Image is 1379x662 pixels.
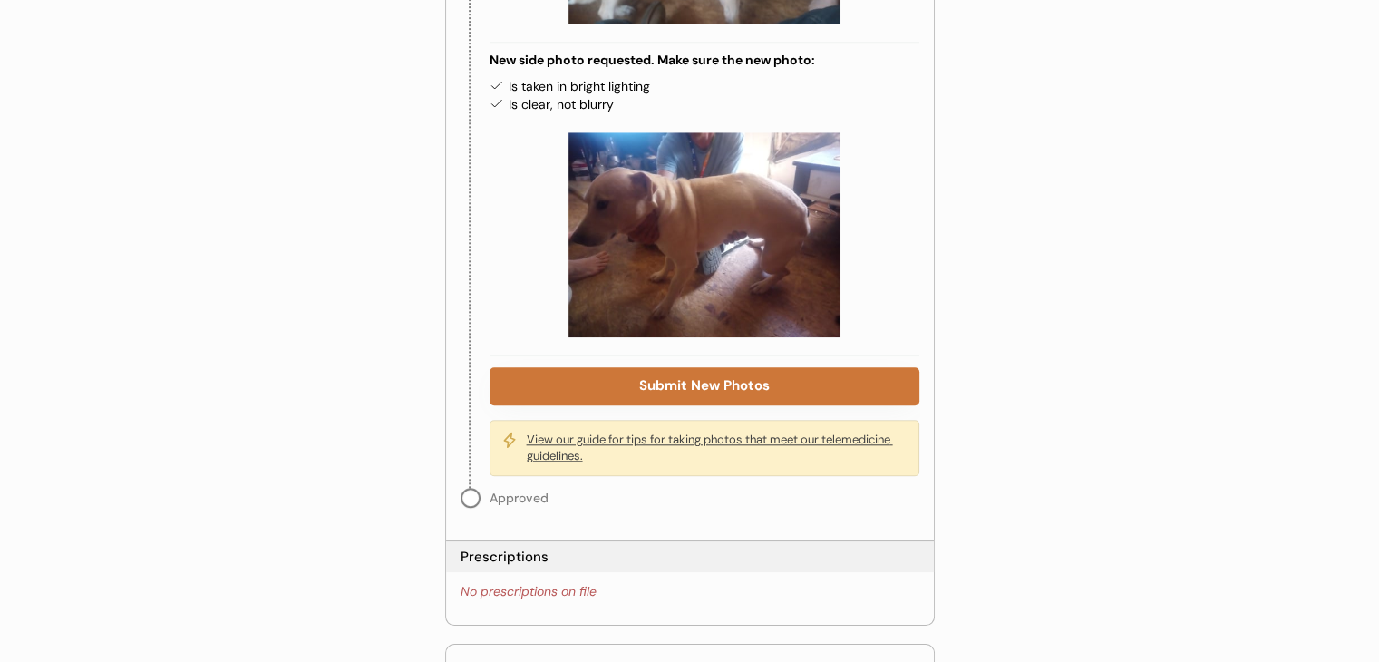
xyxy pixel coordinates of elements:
div: View our guide for tips for taking photos that meet our telemedicine guidelines. [527,432,908,464]
div: Is clear, not blurry [509,96,919,114]
div: Approved [490,488,549,508]
div: No prescriptions on file [461,583,597,601]
div: New side photo requested. Make sure the new photo: [490,52,815,70]
img: 17562361855717727593960536702744.jpg [568,132,840,337]
div: Is taken in bright lighting [509,78,919,96]
button: Submit New Photos [490,367,919,405]
div: Prescriptions [461,548,549,567]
